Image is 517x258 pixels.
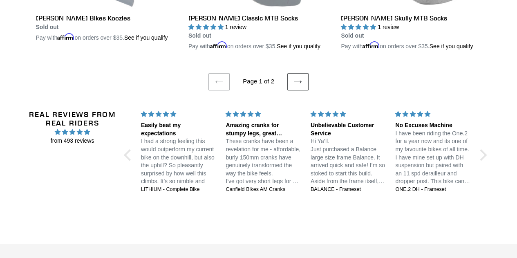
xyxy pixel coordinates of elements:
[395,130,470,186] p: I have been riding the One.2 for a year now and its one of my favourite bikes of all time. I have...
[311,121,385,137] div: Unbelievable Customer Service
[26,128,119,137] span: 4.97 stars
[395,186,470,193] a: ONE.2 DH - Frameset
[226,110,300,119] div: 5 stars
[311,186,385,193] a: BALANCE - Frameset
[226,137,300,186] p: These cranks have been a revelation for me - affordable, burly 150mm cranks have genuinely transf...
[141,186,216,193] a: LITHIUM - Complete Bike
[232,77,286,86] li: Page 1 of 2
[395,110,470,119] div: 5 stars
[141,121,216,137] div: Easily beat my expectations
[226,121,300,137] div: Amazing cranks for stumpy legs, great customer service too
[26,110,119,128] h2: Real Reviews from Real Riders
[311,110,385,119] div: 5 stars
[141,137,216,193] p: I had a strong feeling this would outperform my current bike on the downhill, but also the uphill...
[226,186,300,193] a: Canfield Bikes AM Cranks
[311,137,385,186] p: Hi Ya’ll. Just purchased a Balance large size frame Balance. It arrived quick and safe! I’m so st...
[395,121,470,130] div: No Excuses Machine
[141,110,216,119] div: 5 stars
[26,137,119,145] span: from 493 reviews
